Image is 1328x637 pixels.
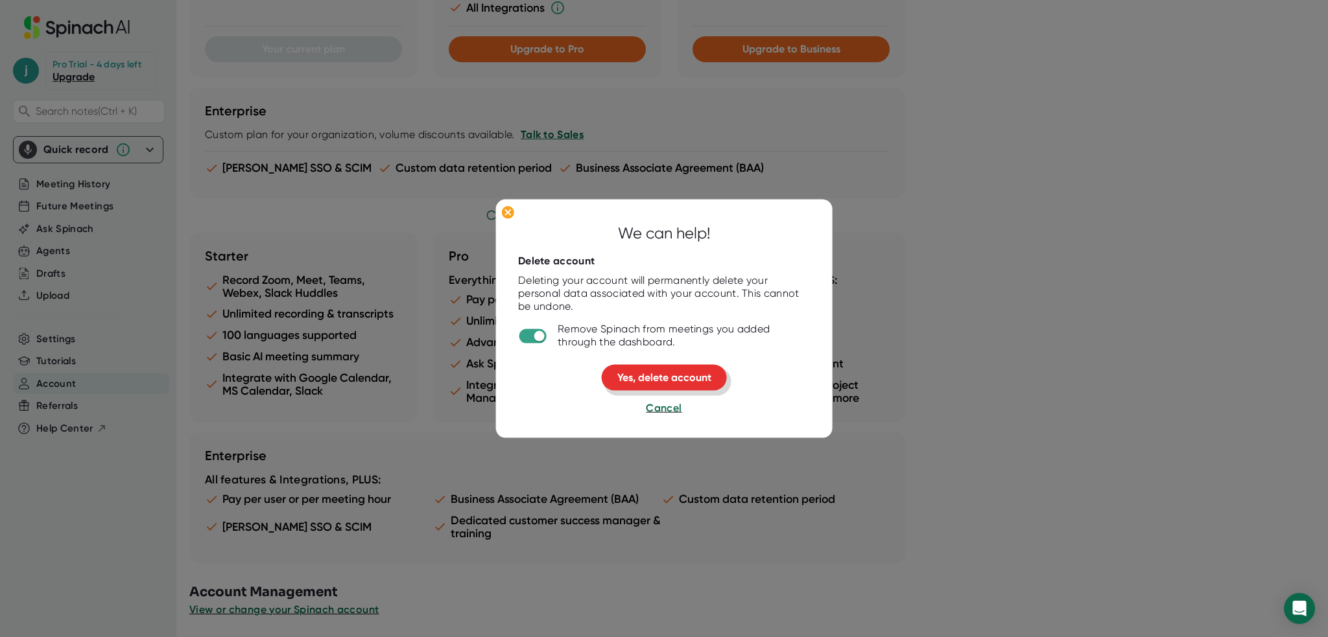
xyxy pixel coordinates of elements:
span: Yes, delete account [617,371,711,384]
div: Remove Spinach from meetings you added through the dashboard. [558,323,810,349]
button: Yes, delete account [602,365,727,391]
span: Cancel [646,402,682,414]
div: Delete account [518,255,595,268]
button: Cancel [646,400,682,416]
div: We can help! [618,222,711,245]
div: Deleting your account will permanently delete your personal data associated with your account. Th... [518,274,810,313]
div: Open Intercom Messenger [1284,593,1315,624]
